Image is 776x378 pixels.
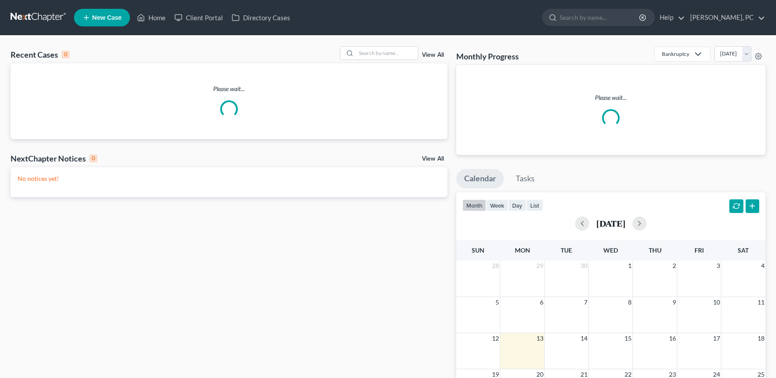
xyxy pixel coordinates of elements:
[655,10,685,26] a: Help
[716,261,721,271] span: 3
[491,261,500,271] span: 28
[695,246,704,254] span: Fri
[356,47,418,59] input: Search by name...
[712,297,721,308] span: 10
[712,333,721,344] span: 17
[472,246,484,254] span: Sun
[491,333,500,344] span: 12
[757,333,765,344] span: 18
[596,219,625,228] h2: [DATE]
[456,169,504,188] a: Calendar
[515,246,530,254] span: Mon
[757,297,765,308] span: 11
[422,156,444,162] a: View All
[170,10,227,26] a: Client Portal
[536,261,544,271] span: 29
[62,51,70,59] div: 0
[133,10,170,26] a: Home
[672,261,677,271] span: 2
[662,50,689,58] div: Bankruptcy
[627,261,632,271] span: 1
[603,246,618,254] span: Wed
[668,333,677,344] span: 16
[508,169,543,188] a: Tasks
[561,246,572,254] span: Tue
[227,10,295,26] a: Directory Cases
[649,246,661,254] span: Thu
[456,51,519,62] h3: Monthly Progress
[536,333,544,344] span: 13
[486,199,508,211] button: week
[583,297,588,308] span: 7
[624,333,632,344] span: 15
[92,15,122,21] span: New Case
[580,333,588,344] span: 14
[508,199,526,211] button: day
[463,93,759,102] p: Please wait...
[526,199,543,211] button: list
[760,261,765,271] span: 4
[738,246,749,254] span: Sat
[686,10,765,26] a: [PERSON_NAME], PC
[672,297,677,308] span: 9
[18,174,440,183] p: No notices yet!
[560,9,640,26] input: Search by name...
[422,52,444,58] a: View All
[89,154,97,162] div: 0
[462,199,486,211] button: month
[11,84,447,93] p: Please wait...
[11,153,97,164] div: NextChapter Notices
[580,261,588,271] span: 30
[495,297,500,308] span: 5
[11,49,70,60] div: Recent Cases
[627,297,632,308] span: 8
[539,297,544,308] span: 6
